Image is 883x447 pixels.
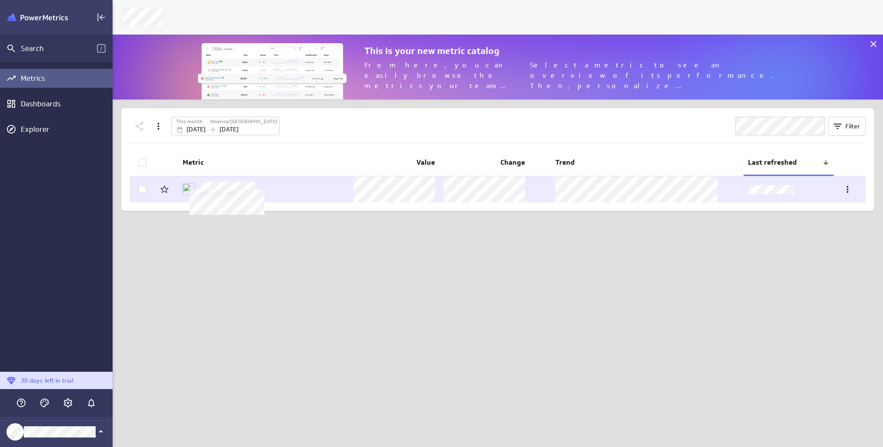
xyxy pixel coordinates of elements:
div: Search [21,44,97,53]
label: America/[GEOGRAPHIC_DATA] [210,118,277,125]
div: Explorer [21,125,110,134]
div: Add to Starred [157,182,172,197]
span: / [97,44,106,53]
span: Trend [555,158,575,167]
div: Share [132,119,147,134]
div: More actions [840,182,855,197]
div: This monthAmerica/[GEOGRAPHIC_DATA][DATE][DATE] [171,117,280,135]
div: Dashboards [21,99,110,109]
label: This month [176,118,203,125]
p: This is your new metric catalog [364,45,780,57]
div: Reverse sort direction [822,159,829,166]
span: Value [416,158,435,167]
p: [DATE] [187,125,206,134]
img: metric-library-banner.png [197,43,348,110]
span: Metric [183,158,345,167]
p: From here, you can easily browse the metrics your team has shared with you. [364,60,516,91]
div: More actions [151,119,166,134]
svg: Themes [39,398,50,408]
div: Themes [37,396,52,410]
img: cec7c0aa43e88863832c1d49f778d259 [183,183,195,195]
div: Account and settings [61,396,75,410]
span: Filter [845,122,860,130]
p: Select a metric to see an overview of its performance. Then, personalize visualizations to dig de... [530,60,780,91]
button: Filter [828,117,866,136]
div: Help & PowerMetrics Assistant [14,396,29,410]
div: Metrics [21,73,110,83]
div: Collapse [94,10,109,25]
p: 30 days left in trial [21,376,73,385]
div: Sep 01 2025 to Sep 30 2025 America/Toronto (GMT-4:00) [171,117,280,135]
svg: Account and settings [63,398,73,408]
p: [DATE] [219,125,238,134]
img: Klipfolio PowerMetrics Banner [7,13,68,22]
span: Last refreshed [748,158,822,167]
div: Notifications [84,396,99,410]
span: Change [500,158,525,167]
